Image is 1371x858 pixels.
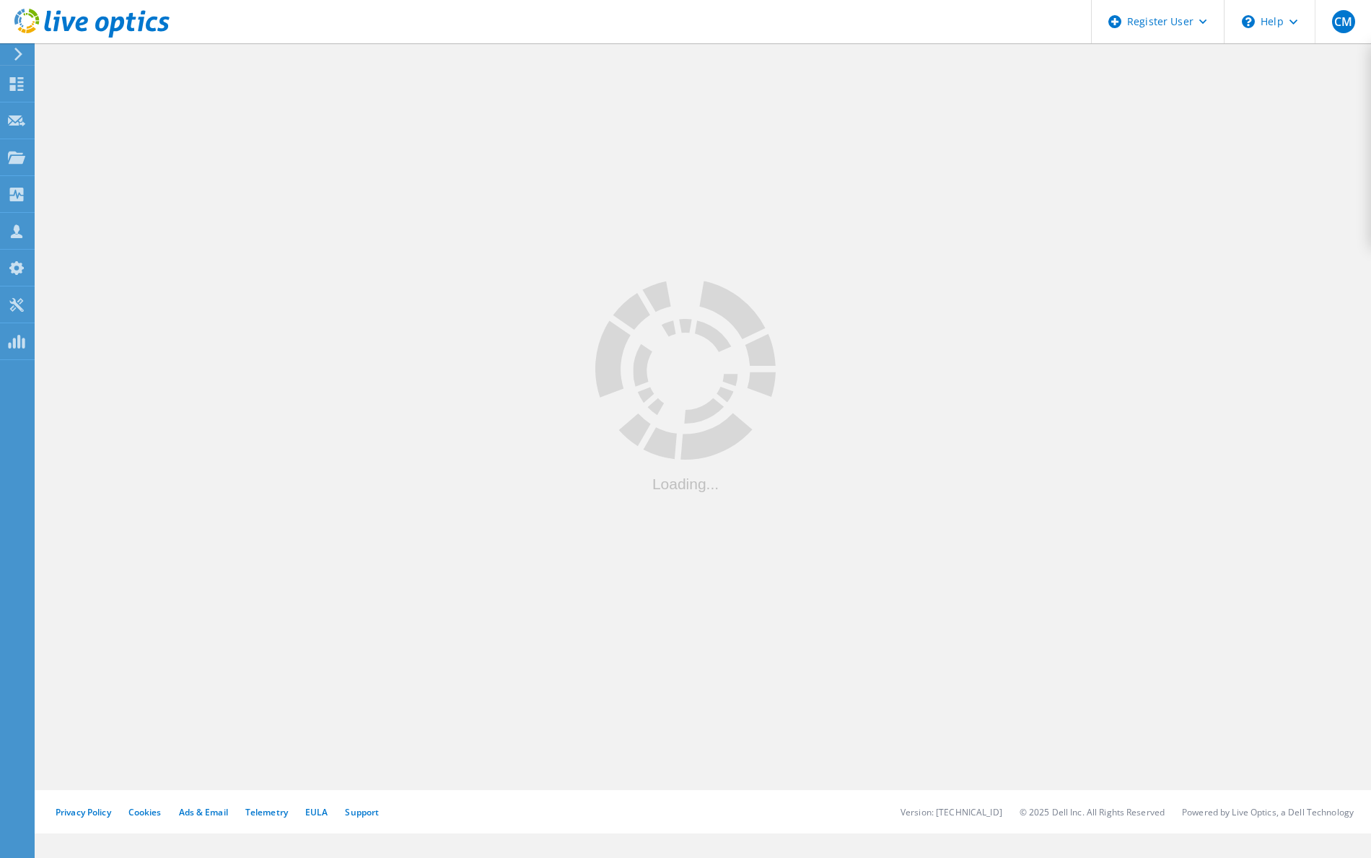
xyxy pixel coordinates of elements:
[1242,15,1255,28] svg: \n
[56,806,111,818] a: Privacy Policy
[901,806,1002,818] li: Version: [TECHNICAL_ID]
[595,476,776,491] div: Loading...
[128,806,162,818] a: Cookies
[179,806,228,818] a: Ads & Email
[245,806,288,818] a: Telemetry
[305,806,328,818] a: EULA
[14,30,170,40] a: Live Optics Dashboard
[345,806,379,818] a: Support
[1182,806,1354,818] li: Powered by Live Optics, a Dell Technology
[1334,16,1352,27] span: CM
[1020,806,1165,818] li: © 2025 Dell Inc. All Rights Reserved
